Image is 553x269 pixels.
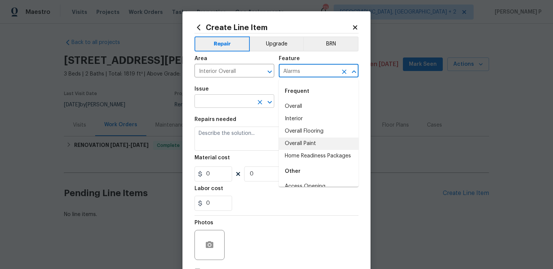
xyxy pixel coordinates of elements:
[279,150,359,162] li: Home Readiness Packages
[255,97,265,107] button: Clear
[303,36,359,51] button: BRN
[194,186,223,191] h5: Labor cost
[250,36,304,51] button: Upgrade
[339,66,349,77] button: Clear
[279,180,359,193] li: Access Opening
[279,113,359,125] li: Interior
[264,66,275,77] button: Open
[194,117,236,122] h5: Repairs needed
[279,162,359,180] div: Other
[194,220,213,225] h5: Photos
[194,86,209,92] h5: Issue
[279,125,359,138] li: Overall Flooring
[194,36,250,51] button: Repair
[279,138,359,150] li: Overall Paint
[279,56,300,61] h5: Feature
[194,23,352,32] h2: Create Line Item
[349,66,359,77] button: Close
[194,155,230,160] h5: Material cost
[264,97,275,107] button: Open
[279,100,359,113] li: Overall
[279,82,359,100] div: Frequent
[194,56,207,61] h5: Area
